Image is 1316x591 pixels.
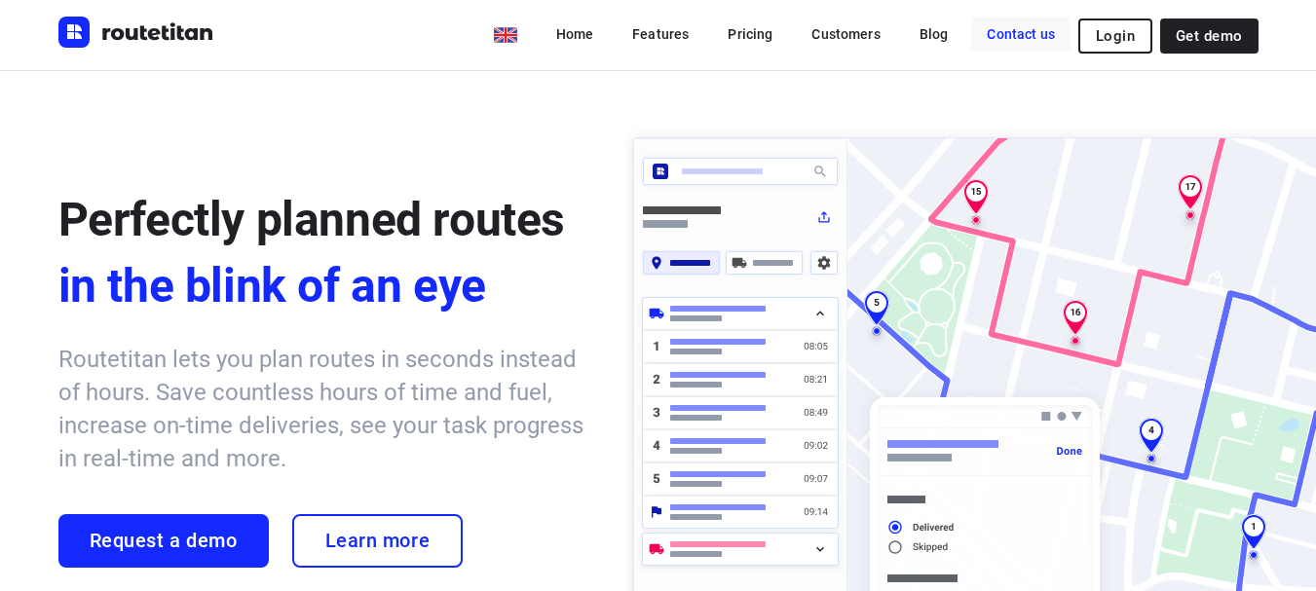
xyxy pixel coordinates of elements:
[292,514,464,568] a: Learn more
[796,17,895,52] a: Customers
[58,17,214,53] a: Routetitan
[325,530,431,552] span: Learn more
[58,343,594,475] h6: Routetitan lets you plan routes in seconds instead of hours. Save countless hours of time and fue...
[1096,28,1135,44] span: Login
[617,17,704,52] a: Features
[904,17,964,52] a: Blog
[1078,18,1152,54] button: Login
[58,514,269,568] a: Request a demo
[1160,18,1258,54] a: Get demo
[712,17,788,52] a: Pricing
[58,192,565,247] span: Perfectly planned routes
[971,17,1071,52] a: Contact us
[541,17,610,52] a: Home
[1176,28,1242,44] span: Get demo
[58,253,594,319] span: in the blink of an eye
[90,530,238,552] span: Request a demo
[58,17,214,48] img: Routetitan logo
